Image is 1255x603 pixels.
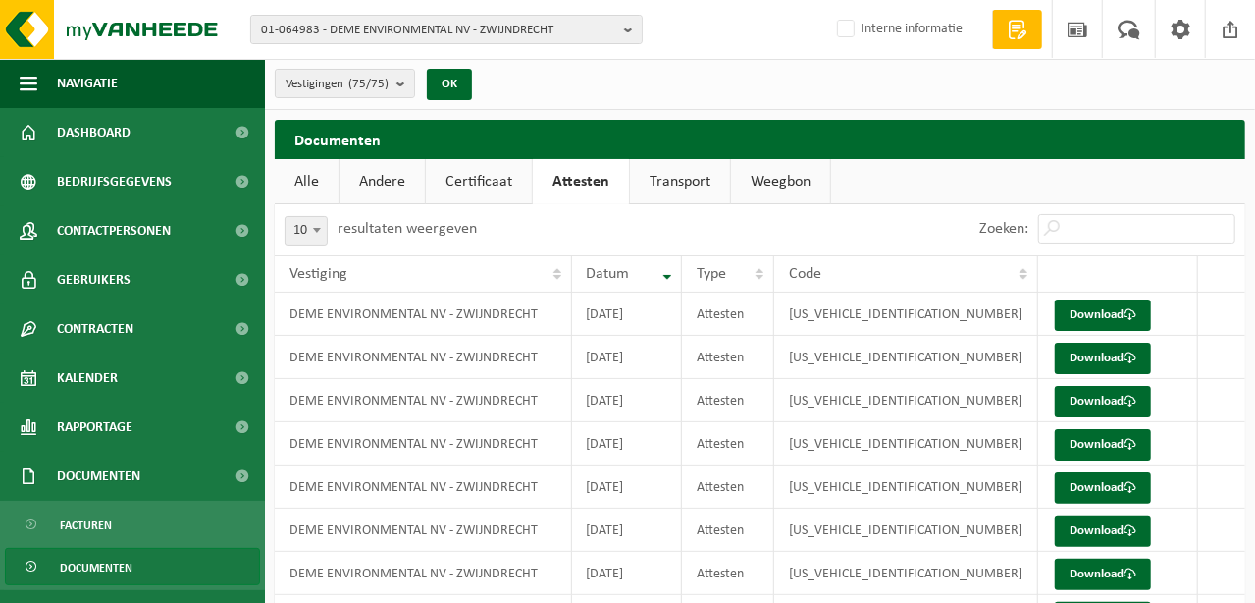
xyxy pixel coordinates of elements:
td: [US_VEHICLE_IDENTIFICATION_NUMBER] [774,293,1038,336]
span: Documenten [60,549,132,586]
label: Zoeken: [979,222,1028,238]
span: Facturen [60,507,112,544]
td: DEME ENVIRONMENTAL NV - ZWIJNDRECHT [275,336,572,379]
a: Attesten [533,159,629,204]
td: [DATE] [572,509,683,552]
span: 01-064983 - DEME ENVIRONMENTAL NV - ZWIJNDRECHT [261,16,616,45]
td: [US_VEHICLE_IDENTIFICATION_NUMBER] [774,509,1038,552]
a: Download [1055,472,1151,504]
td: [US_VEHICLE_IDENTIFICATION_NUMBER] [774,466,1038,509]
span: Rapportage [57,403,132,452]
span: Code [789,266,821,282]
span: Dashboard [57,108,131,157]
h2: Documenten [275,120,1245,158]
td: DEME ENVIRONMENTAL NV - ZWIJNDRECHT [275,552,572,595]
td: Attesten [682,336,774,379]
span: Bedrijfsgegevens [57,157,172,206]
td: [DATE] [572,293,683,336]
td: DEME ENVIRONMENTAL NV - ZWIJNDRECHT [275,379,572,422]
td: [US_VEHICLE_IDENTIFICATION_NUMBER] [774,379,1038,422]
td: [US_VEHICLE_IDENTIFICATION_NUMBER] [774,336,1038,379]
button: OK [427,69,472,100]
td: [DATE] [572,336,683,379]
a: Alle [275,159,339,204]
a: Download [1055,559,1151,590]
td: [DATE] [572,379,683,422]
td: Attesten [682,509,774,552]
span: 10 [286,217,327,245]
span: Vestiging [289,266,347,282]
td: [US_VEHICLE_IDENTIFICATION_NUMBER] [774,422,1038,466]
label: Interne informatie [833,15,963,44]
span: Documenten [57,452,140,501]
td: Attesten [682,422,774,466]
td: [DATE] [572,552,683,595]
span: Kalender [57,354,118,403]
td: DEME ENVIRONMENTAL NV - ZWIJNDRECHT [275,466,572,509]
td: DEME ENVIRONMENTAL NV - ZWIJNDRECHT [275,509,572,552]
td: Attesten [682,466,774,509]
a: Andere [340,159,425,204]
td: DEME ENVIRONMENTAL NV - ZWIJNDRECHT [275,293,572,336]
span: Gebruikers [57,255,131,304]
td: Attesten [682,293,774,336]
span: Datum [587,266,630,282]
a: Download [1055,516,1151,547]
a: Download [1055,386,1151,417]
td: DEME ENVIRONMENTAL NV - ZWIJNDRECHT [275,422,572,466]
span: Type [697,266,726,282]
button: 01-064983 - DEME ENVIRONMENTAL NV - ZWIJNDRECHT [250,15,643,44]
label: resultaten weergeven [338,221,477,237]
a: Transport [630,159,730,204]
td: Attesten [682,552,774,595]
button: Vestigingen(75/75) [275,69,415,98]
span: Contactpersonen [57,206,171,255]
span: Contracten [57,304,133,354]
a: Documenten [5,548,260,585]
a: Facturen [5,506,260,543]
a: Weegbon [731,159,830,204]
span: Vestigingen [286,70,389,99]
a: Certificaat [426,159,532,204]
a: Download [1055,343,1151,374]
a: Download [1055,300,1151,331]
span: 10 [285,216,328,246]
a: Download [1055,429,1151,461]
td: [DATE] [572,422,683,466]
count: (75/75) [348,78,389,90]
td: [US_VEHICLE_IDENTIFICATION_NUMBER] [774,552,1038,595]
span: Navigatie [57,59,118,108]
td: [DATE] [572,466,683,509]
td: Attesten [682,379,774,422]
